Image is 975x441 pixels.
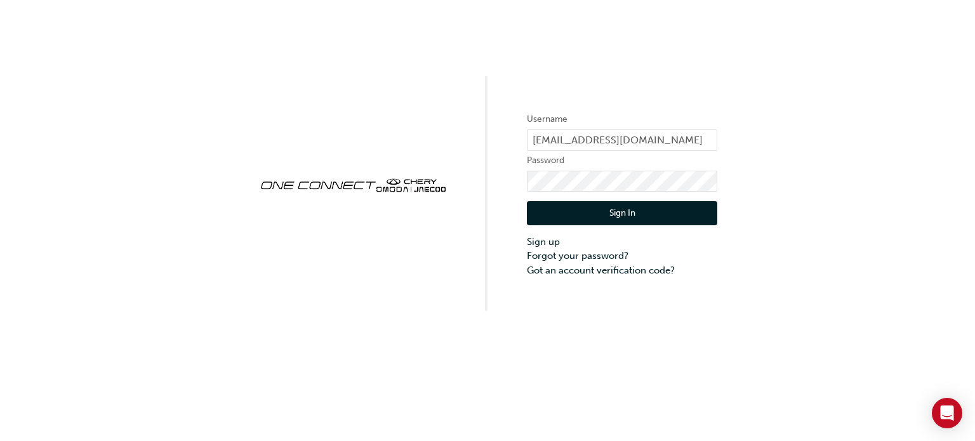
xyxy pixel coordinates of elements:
[527,263,717,278] a: Got an account verification code?
[527,129,717,151] input: Username
[527,235,717,249] a: Sign up
[932,398,962,428] div: Open Intercom Messenger
[527,112,717,127] label: Username
[527,201,717,225] button: Sign In
[527,249,717,263] a: Forgot your password?
[527,153,717,168] label: Password
[258,168,448,201] img: oneconnect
